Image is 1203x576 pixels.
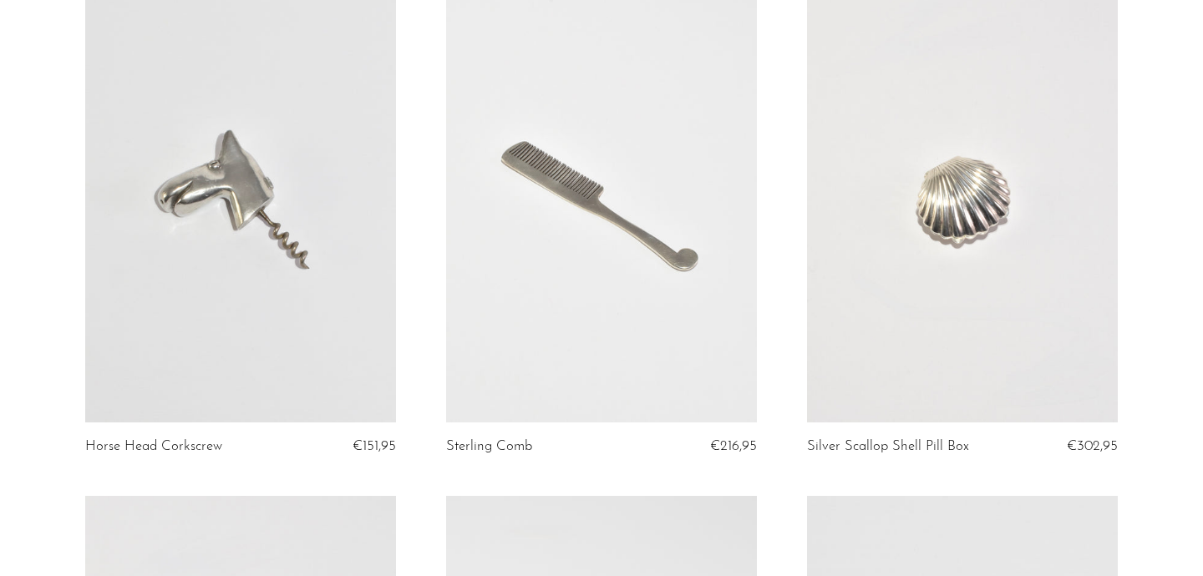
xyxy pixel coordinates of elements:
a: Horse Head Corkscrew [85,439,222,454]
span: €151,95 [353,439,396,453]
span: €302,95 [1067,439,1118,453]
a: Sterling Comb [446,439,532,454]
a: Silver Scallop Shell Pill Box [807,439,969,454]
span: €216,95 [710,439,757,453]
